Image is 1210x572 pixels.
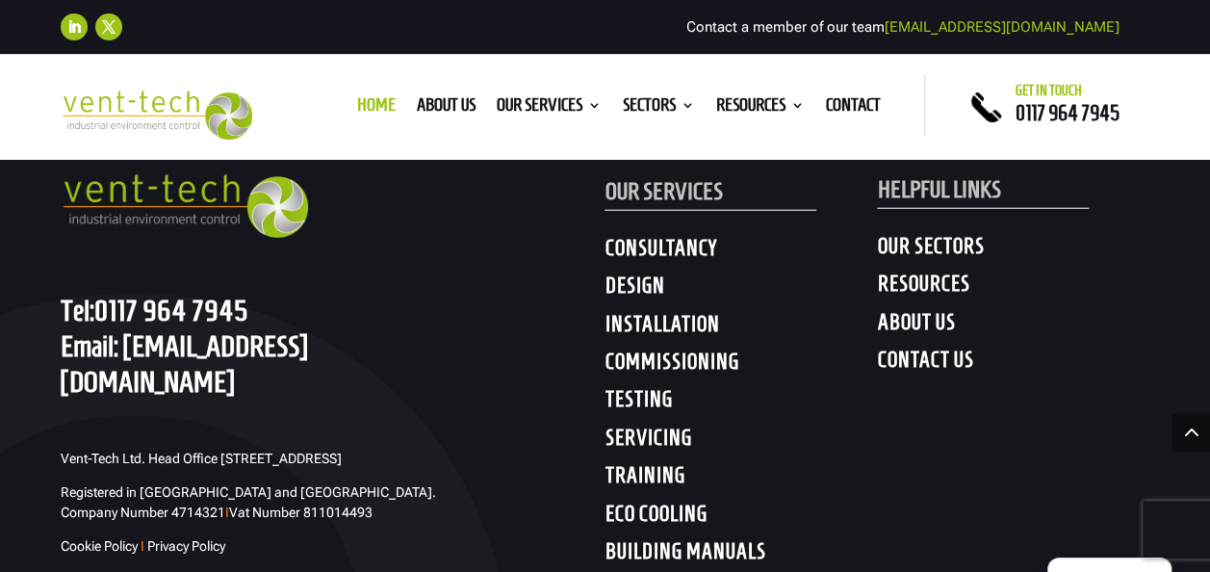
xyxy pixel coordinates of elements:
[605,349,877,383] h4: COMMISSIONING
[877,271,1149,305] h4: RESOURCES
[826,98,881,119] a: Contact
[61,13,88,40] a: Follow on LinkedIn
[877,233,1149,268] h4: OUR SECTORS
[497,98,602,119] a: Our Services
[61,484,436,520] span: Registered in [GEOGRAPHIC_DATA] and [GEOGRAPHIC_DATA]. Company Number 4714321 Vat Number 811014493
[147,538,225,554] a: Privacy Policy
[61,329,118,362] span: Email:
[623,98,695,119] a: Sectors
[1016,101,1120,124] a: 0117 964 7945
[605,273,877,307] h4: DESIGN
[357,98,396,119] a: Home
[877,309,1149,344] h4: ABOUT US
[605,501,877,535] h4: ECO COOLING
[605,178,722,204] span: OUR SERVICES
[61,294,248,326] a: Tel:0117 964 7945
[61,451,342,466] span: Vent-Tech Ltd. Head Office [STREET_ADDRESS]
[605,386,877,421] h4: TESTING
[417,98,476,119] a: About us
[61,538,138,554] a: Cookie Policy
[605,235,877,270] h4: CONSULTANCY
[605,311,877,346] h4: INSTALLATION
[61,91,252,140] img: 2023-09-27T08_35_16.549ZVENT-TECH---Clear-background
[61,329,308,398] a: [EMAIL_ADDRESS][DOMAIN_NAME]
[605,425,877,459] h4: SERVICING
[877,176,1000,202] span: HELPFUL LINKS
[95,13,122,40] a: Follow on X
[141,538,144,554] span: I
[61,294,94,326] span: Tel:
[686,18,1120,36] span: Contact a member of our team
[605,462,877,497] h4: TRAINING
[885,18,1120,36] a: [EMAIL_ADDRESS][DOMAIN_NAME]
[877,347,1149,381] h4: CONTACT US
[716,98,805,119] a: Resources
[225,505,229,520] span: I
[1016,83,1082,98] span: Get in touch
